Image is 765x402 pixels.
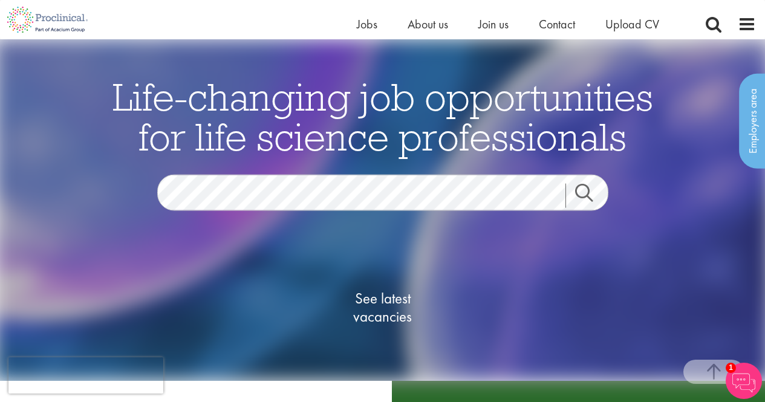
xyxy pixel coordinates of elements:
[112,72,653,160] span: Life-changing job opportunities for life science professionals
[8,357,163,394] iframe: reCAPTCHA
[565,183,617,207] a: Job search submit button
[726,363,762,399] img: Chatbot
[478,16,509,32] a: Join us
[408,16,448,32] a: About us
[357,16,377,32] a: Jobs
[322,241,443,374] a: See latestvacancies
[322,289,443,325] span: See latest vacancies
[605,16,659,32] a: Upload CV
[726,363,736,373] span: 1
[539,16,575,32] a: Contact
